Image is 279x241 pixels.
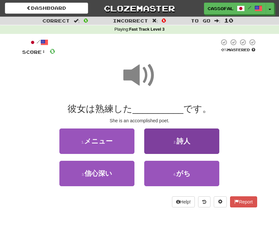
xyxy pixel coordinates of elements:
span: 0 [84,17,88,23]
div: She is an accomplished poet. [22,117,257,124]
button: 2.詩人 [144,128,219,154]
a: Cassofalltrades / [204,3,266,14]
small: 4 . [173,173,176,176]
span: : [152,18,158,23]
button: 4.がち [144,161,219,186]
span: : [74,18,80,23]
button: 3.信心深い [59,161,134,186]
span: Correct [42,18,70,23]
span: 0 % [221,48,227,52]
div: Mastered [219,47,257,53]
button: Round history (alt+y) [198,196,210,207]
a: Dashboard [5,3,88,14]
span: 0 [162,17,166,23]
small: 1 . [82,140,85,144]
span: 詩人 [177,137,190,145]
span: がち [176,170,191,177]
span: 0 [50,47,55,55]
span: Cassofalltrades [208,6,234,11]
span: 彼女は熟練した [68,104,132,114]
span: です。 [183,104,211,114]
span: / [248,5,251,10]
span: 10 [224,17,233,23]
button: 1.メニュー [59,128,134,154]
small: 3 . [82,173,85,176]
span: __________ [132,104,183,114]
span: Incorrect [113,18,148,23]
span: 信心深い [85,170,112,177]
a: Clozemaster [98,3,181,14]
div: / [22,38,55,47]
button: Report [230,196,257,207]
span: To go [191,18,210,23]
small: 2 . [174,140,177,144]
span: Score: [22,49,46,55]
button: Help! [172,196,195,207]
span: メニュー [84,137,113,145]
span: : [214,18,220,23]
strong: Fast Track Level 3 [129,27,165,32]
